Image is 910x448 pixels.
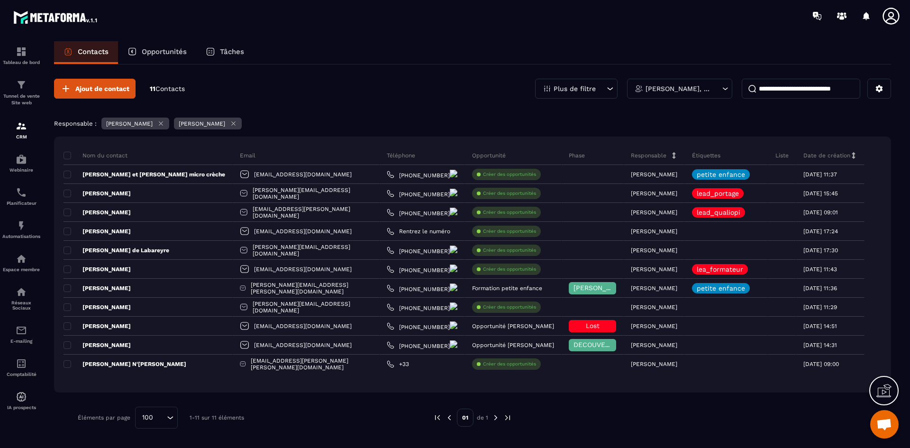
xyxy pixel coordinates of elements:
img: automations [16,253,27,265]
p: petite enfance [697,285,745,292]
p: Étiquettes [692,152,720,159]
p: [DATE] 14:51 [803,323,837,329]
img: prev [445,413,454,422]
p: [DATE] 14:31 [803,342,837,348]
a: automationsautomationsEspace membre [2,246,40,279]
div: Ouvrir le chat [870,410,899,439]
p: Planificateur [2,201,40,206]
img: email [16,325,27,336]
p: [PERSON_NAME] [64,190,131,197]
p: [PERSON_NAME] [64,265,131,273]
p: Opportunité [472,152,506,159]
p: [DATE] 17:24 [803,228,838,235]
img: scheduler [16,187,27,198]
p: IA prospects [2,405,40,410]
a: Contacts [54,41,118,64]
img: logo [13,9,99,26]
p: Tableau de bord [2,60,40,65]
button: Ajout de contact [54,79,136,99]
a: emailemailE-mailing [2,318,40,351]
p: [PERSON_NAME] [631,361,677,367]
img: automations [16,154,27,165]
a: formationformationCRM [2,113,40,146]
a: automationsautomationsAutomatisations [2,213,40,246]
p: Comptabilité [2,372,40,377]
p: [PERSON_NAME] et [PERSON_NAME] micro crèche [64,171,225,178]
p: Espace membre [2,267,40,272]
a: schedulerschedulerPlanificateur [2,180,40,213]
p: [DATE] 15:45 [803,190,838,197]
a: [PHONE_NUMBER] [387,321,457,330]
p: Créer des opportunités [483,171,536,178]
p: [PERSON_NAME], [PERSON_NAME] [646,85,711,92]
a: accountantaccountantComptabilité [2,351,40,384]
span: [PERSON_NAME] 1 [573,284,632,292]
p: [PERSON_NAME] de Labareyre [64,247,169,254]
p: [DATE] 11:29 [803,304,837,311]
a: Tâches [196,41,254,64]
p: Date de création [803,152,850,159]
img: automations [16,220,27,231]
p: Tunnel de vente Site web [2,93,40,106]
span: DECOUVERTE APPROFONDIE [573,341,666,348]
p: Formation petite enfance [472,285,542,292]
img: automations [16,391,27,402]
p: [PERSON_NAME] [631,209,677,216]
p: 01 [457,409,473,427]
p: [PERSON_NAME] [106,120,153,127]
p: [PERSON_NAME] [631,266,677,273]
p: petite enfance [697,171,745,178]
p: Plus de filtre [554,85,596,92]
p: Opportunité [PERSON_NAME] [472,342,554,348]
p: Réseaux Sociaux [2,300,40,311]
p: Créer des opportunités [483,304,536,311]
p: [PERSON_NAME] [631,171,677,178]
p: Automatisations [2,234,40,239]
p: [PERSON_NAME] [64,322,131,330]
img: next [491,413,500,422]
img: formation [16,46,27,57]
a: automationsautomationsWebinaire [2,146,40,180]
p: Créer des opportunités [483,228,536,235]
p: [DATE] 09:00 [803,361,839,367]
span: 100 [139,412,156,423]
a: [PHONE_NUMBER] [387,170,457,179]
p: de 1 [477,414,488,421]
a: [PHONE_NUMBER] [387,302,457,311]
p: [PERSON_NAME] [64,284,131,292]
p: [DATE] 09:01 [803,209,838,216]
p: Éléments par page [78,414,130,421]
a: [PHONE_NUMBER] [387,246,457,255]
p: [DATE] 11:37 [803,171,837,178]
p: Créer des opportunités [483,209,536,216]
p: [DATE] 17:30 [803,247,838,254]
p: [PERSON_NAME] [179,120,225,127]
a: formationformationTunnel de vente Site web [2,72,40,113]
p: Email [240,152,255,159]
a: +33 [387,360,409,368]
p: Créer des opportunités [483,247,536,254]
p: [PERSON_NAME] [631,323,677,329]
p: CRM [2,134,40,139]
span: Contacts [155,85,185,92]
p: Créer des opportunités [483,190,536,197]
p: lead_qualiopi [697,209,740,216]
a: social-networksocial-networkRéseaux Sociaux [2,279,40,318]
a: [PHONE_NUMBER] [387,265,457,274]
p: Tâches [220,47,244,56]
p: [DATE] 11:43 [803,266,837,273]
a: [PHONE_NUMBER] [387,283,457,293]
p: Responsable : [54,120,97,127]
p: E-mailing [2,338,40,344]
p: Responsable [631,152,666,159]
img: formation [16,120,27,132]
p: Créer des opportunités [483,266,536,273]
span: Lost [586,322,600,329]
p: [PERSON_NAME] [64,209,131,216]
p: [PERSON_NAME] N'[PERSON_NAME] [64,360,186,368]
p: Phase [569,152,585,159]
p: Opportunité [PERSON_NAME] [472,323,554,329]
p: Opportunités [142,47,187,56]
a: [PHONE_NUMBER] [387,189,457,198]
img: social-network [16,286,27,298]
